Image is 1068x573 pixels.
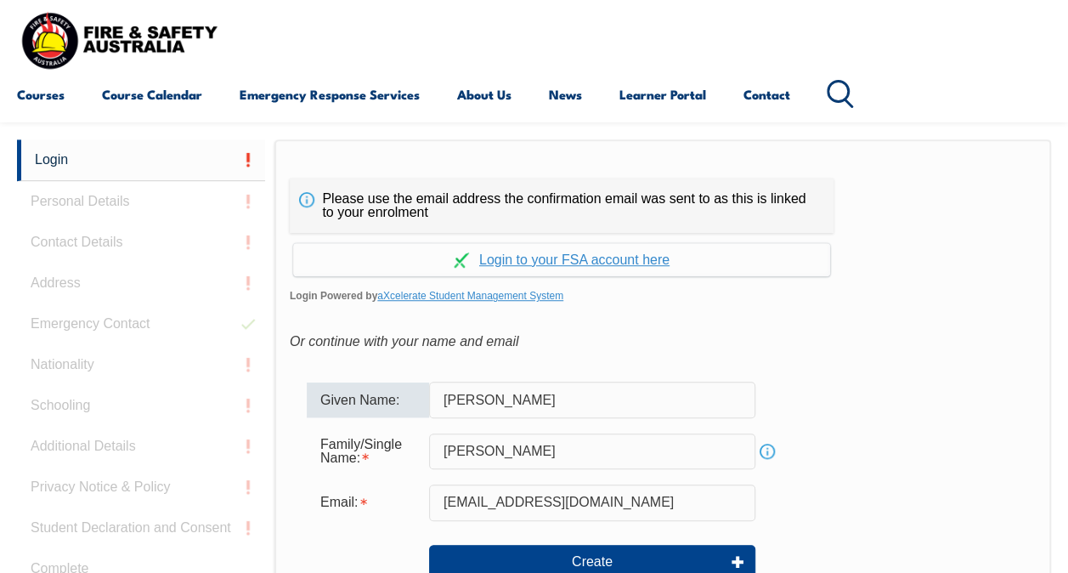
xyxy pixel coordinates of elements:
div: Family/Single Name is required. [307,428,429,474]
a: aXcelerate Student Management System [377,290,563,302]
div: Email is required. [307,486,429,519]
a: Course Calendar [102,74,202,115]
div: Given Name: [307,383,429,417]
a: About Us [457,74,511,115]
a: Contact [743,74,790,115]
a: Courses [17,74,65,115]
div: Or continue with your name and email [290,329,1036,355]
div: Please use the email address the confirmation email was sent to as this is linked to your enrolment [290,179,833,233]
img: Log in withaxcelerate [454,252,469,268]
a: Login [17,139,265,181]
span: Login Powered by [290,283,1036,309]
a: News [549,74,582,115]
a: Learner Portal [619,74,706,115]
a: Emergency Response Services [240,74,420,115]
a: Info [755,440,779,463]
